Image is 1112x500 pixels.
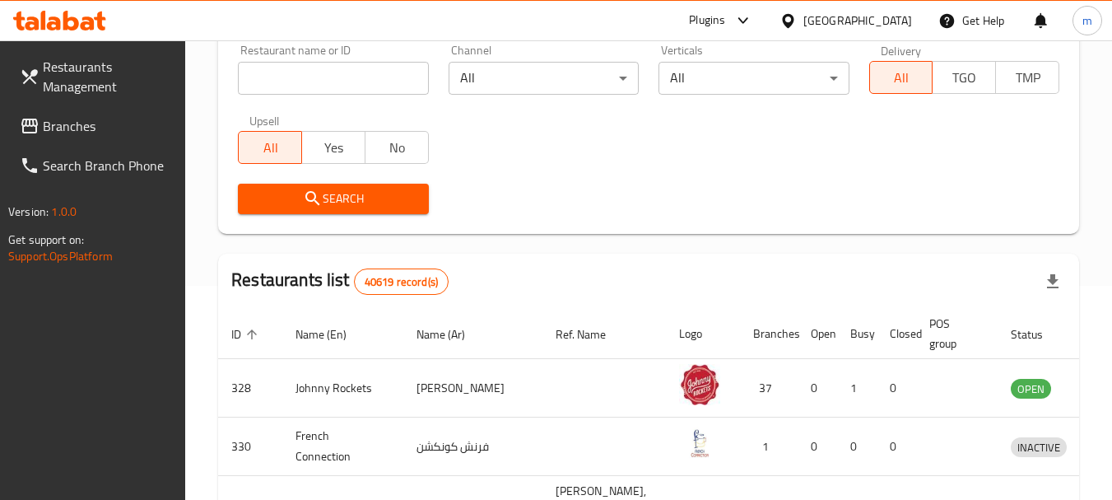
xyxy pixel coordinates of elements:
[238,131,302,164] button: All
[877,66,927,90] span: All
[218,418,282,476] td: 330
[877,309,916,359] th: Closed
[556,325,627,344] span: Ref. Name
[7,47,186,106] a: Restaurants Management
[8,229,84,250] span: Get support on:
[869,61,933,94] button: All
[231,325,263,344] span: ID
[355,274,448,290] span: 40619 record(s)
[8,201,49,222] span: Version:
[301,131,365,164] button: Yes
[679,423,720,464] img: French Connection
[282,418,403,476] td: French Connection
[8,245,113,267] a: Support.OpsPlatform
[939,66,989,90] span: TGO
[798,309,837,359] th: Open
[238,62,428,95] input: Search for restaurant name or ID..
[798,359,837,418] td: 0
[365,131,429,164] button: No
[1033,262,1072,301] div: Export file
[1011,437,1067,457] div: INACTIVE
[372,136,422,160] span: No
[798,418,837,476] td: 0
[43,116,173,136] span: Branches
[403,418,542,476] td: فرنش كونكشن
[877,359,916,418] td: 0
[929,314,978,353] span: POS group
[1011,380,1051,399] span: OPEN
[995,61,1059,94] button: TMP
[51,201,77,222] span: 1.0.0
[7,146,186,185] a: Search Branch Phone
[245,136,295,160] span: All
[43,57,173,96] span: Restaurants Management
[1011,325,1064,344] span: Status
[837,359,877,418] td: 1
[740,359,798,418] td: 37
[218,359,282,418] td: 328
[43,156,173,175] span: Search Branch Phone
[837,309,877,359] th: Busy
[1003,66,1053,90] span: TMP
[658,62,849,95] div: All
[1011,438,1067,457] span: INACTIVE
[689,11,725,30] div: Plugins
[877,418,916,476] td: 0
[837,418,877,476] td: 0
[679,364,720,405] img: Johnny Rockets
[7,106,186,146] a: Branches
[309,136,359,160] span: Yes
[416,325,486,344] span: Name (Ar)
[354,269,449,295] div: Total records count
[1082,12,1092,30] span: m
[932,61,996,94] button: TGO
[666,309,740,359] th: Logo
[803,12,912,30] div: [GEOGRAPHIC_DATA]
[282,359,403,418] td: Johnny Rockets
[231,268,449,295] h2: Restaurants list
[403,359,542,418] td: [PERSON_NAME]
[881,44,922,56] label: Delivery
[238,184,428,214] button: Search
[740,418,798,476] td: 1
[249,114,280,126] label: Upsell
[740,309,798,359] th: Branches
[449,62,639,95] div: All
[295,325,368,344] span: Name (En)
[251,189,415,209] span: Search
